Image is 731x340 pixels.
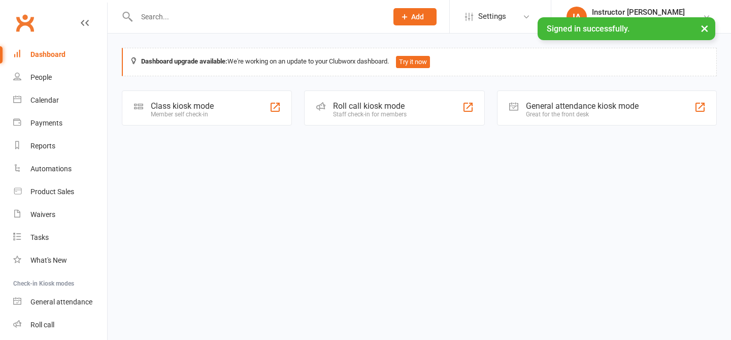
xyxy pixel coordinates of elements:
div: What's New [30,256,67,264]
a: Payments [13,112,107,135]
div: General attendance [30,298,92,306]
span: Signed in successfully. [547,24,629,34]
div: Roll call [30,321,54,329]
div: We're working on an update to your Clubworx dashboard. [122,48,717,76]
div: Tasks [30,233,49,241]
div: IA [567,7,587,27]
a: Roll call [13,314,107,336]
strong: Dashboard upgrade available: [141,57,227,65]
a: Calendar [13,89,107,112]
a: Clubworx [12,10,38,36]
div: Member self check-in [151,111,214,118]
span: Add [411,13,424,21]
a: General attendance kiosk mode [13,291,107,314]
a: People [13,66,107,89]
div: Product Sales [30,188,74,196]
div: Class kiosk mode [151,101,214,111]
a: Automations [13,158,107,180]
a: Tasks [13,226,107,249]
a: What's New [13,249,107,272]
div: Instructor [PERSON_NAME] [592,8,703,17]
div: Waivers [30,210,55,219]
a: Reports [13,135,107,158]
div: Reports [30,142,55,150]
div: Harlow Hot Yoga, Pilates and Barre [592,17,703,26]
div: Dashboard [30,50,65,58]
a: Product Sales [13,180,107,203]
div: General attendance kiosk mode [526,101,639,111]
a: Dashboard [13,43,107,66]
div: People [30,73,52,81]
span: Settings [478,5,506,28]
div: Payments [30,119,62,127]
input: Search... [134,10,380,24]
a: Waivers [13,203,107,226]
button: × [695,17,714,39]
div: Great for the front desk [526,111,639,118]
div: Roll call kiosk mode [333,101,407,111]
div: Calendar [30,96,59,104]
button: Try it now [396,56,430,68]
button: Add [393,8,437,25]
div: Staff check-in for members [333,111,407,118]
div: Automations [30,165,72,173]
